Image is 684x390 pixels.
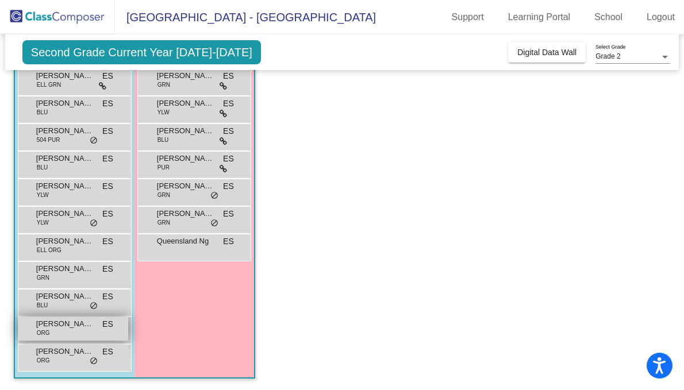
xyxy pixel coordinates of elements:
[90,136,98,145] span: do_not_disturb_alt
[223,180,234,192] span: ES
[223,153,234,165] span: ES
[637,8,684,26] a: Logout
[36,153,94,164] span: [PERSON_NAME]
[499,8,580,26] a: Learning Portal
[37,108,48,117] span: BLU
[102,208,113,220] span: ES
[157,136,168,144] span: BLU
[157,191,170,199] span: GRN
[157,218,170,227] span: GRN
[157,98,214,109] span: [PERSON_NAME]
[115,8,376,26] span: [GEOGRAPHIC_DATA] - [GEOGRAPHIC_DATA]
[36,125,94,137] span: [PERSON_NAME]
[157,208,214,219] span: [PERSON_NAME]
[157,180,214,192] span: [PERSON_NAME]
[36,346,94,357] span: [PERSON_NAME]
[36,235,94,247] span: [PERSON_NAME]
[102,346,113,358] span: ES
[37,356,50,365] span: ORG
[36,70,94,82] span: [PERSON_NAME] Smoliarenko
[157,235,214,247] span: Queensland Ng
[585,8,632,26] a: School
[37,80,61,89] span: ELL GRN
[157,153,214,164] span: [PERSON_NAME]
[595,52,620,60] span: Grade 2
[36,180,94,192] span: [PERSON_NAME]
[37,246,62,254] span: ELL ORG
[157,80,170,89] span: GRN
[223,125,234,137] span: ES
[223,235,234,248] span: ES
[210,191,218,200] span: do_not_disturb_alt
[90,357,98,366] span: do_not_disturb_alt
[210,219,218,228] span: do_not_disturb_alt
[36,291,94,302] span: [PERSON_NAME]
[157,108,170,117] span: YLW
[36,263,94,275] span: [PERSON_NAME]
[102,153,113,165] span: ES
[223,70,234,82] span: ES
[517,48,577,57] span: Digital Data Wall
[37,218,49,227] span: YLW
[102,291,113,303] span: ES
[37,329,50,337] span: ORG
[36,208,94,219] span: [PERSON_NAME]
[102,263,113,275] span: ES
[102,70,113,82] span: ES
[36,98,94,109] span: [PERSON_NAME]
[37,136,60,144] span: 504 PUR
[157,125,214,137] span: [PERSON_NAME]
[443,8,493,26] a: Support
[37,191,49,199] span: YLW
[157,70,214,82] span: [PERSON_NAME]
[37,163,48,172] span: BLU
[90,219,98,228] span: do_not_disturb_alt
[102,180,113,192] span: ES
[90,302,98,311] span: do_not_disturb_alt
[102,318,113,330] span: ES
[102,125,113,137] span: ES
[157,163,170,172] span: PUR
[102,235,113,248] span: ES
[508,42,586,63] button: Digital Data Wall
[223,208,234,220] span: ES
[36,318,94,330] span: [PERSON_NAME]
[102,98,113,110] span: ES
[22,40,261,64] span: Second Grade Current Year [DATE]-[DATE]
[37,273,49,282] span: GRN
[37,301,48,310] span: BLU
[223,98,234,110] span: ES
